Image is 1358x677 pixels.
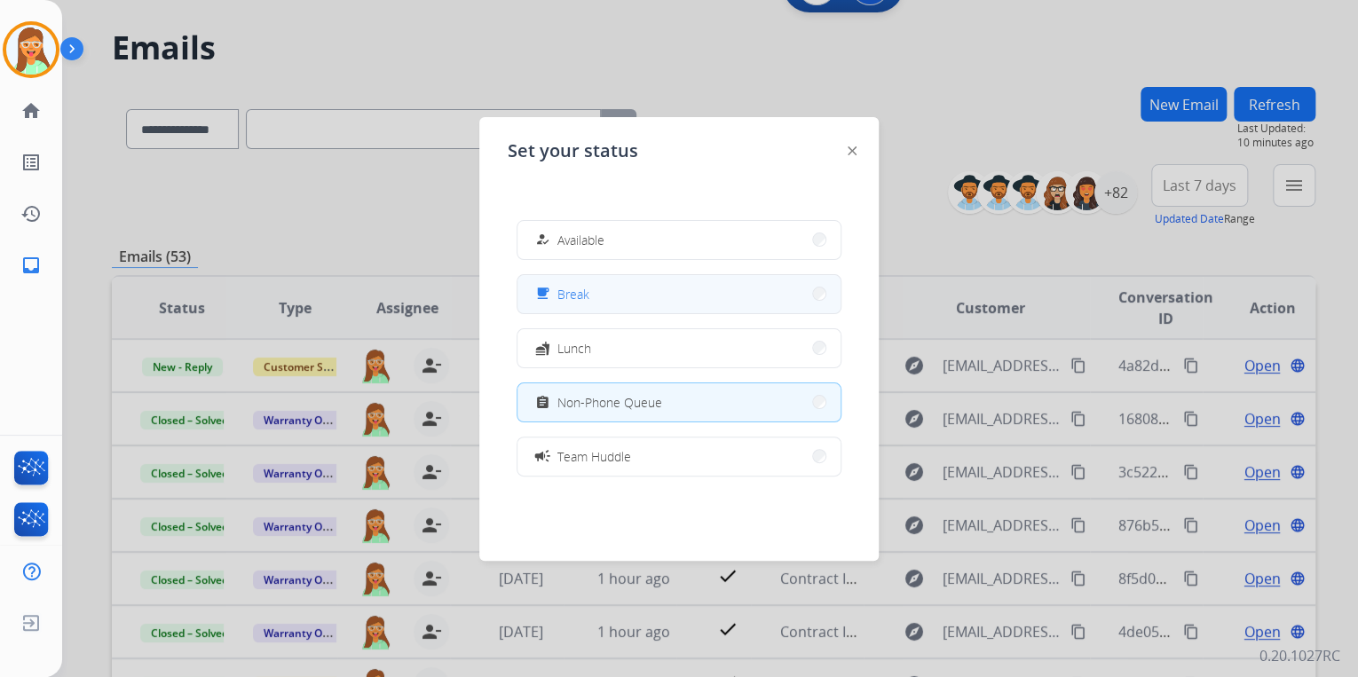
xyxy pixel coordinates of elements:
span: Lunch [557,339,591,358]
button: Team Huddle [517,437,841,476]
mat-icon: inbox [20,255,42,276]
span: Non-Phone Queue [557,393,662,412]
mat-icon: assignment [535,395,550,410]
button: Non-Phone Queue [517,383,841,421]
mat-icon: how_to_reg [535,232,550,248]
span: Team Huddle [557,447,631,466]
mat-icon: free_breakfast [535,287,550,302]
mat-icon: list_alt [20,152,42,173]
mat-icon: home [20,100,42,122]
button: Break [517,275,841,313]
img: avatar [6,25,56,75]
mat-icon: campaign [533,447,551,465]
mat-icon: fastfood [535,341,550,356]
mat-icon: history [20,203,42,224]
span: Available [557,231,604,249]
span: Break [557,285,589,303]
img: close-button [848,146,857,155]
button: Lunch [517,329,841,367]
p: 0.20.1027RC [1259,645,1340,666]
button: Available [517,221,841,259]
span: Set your status [508,138,638,163]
